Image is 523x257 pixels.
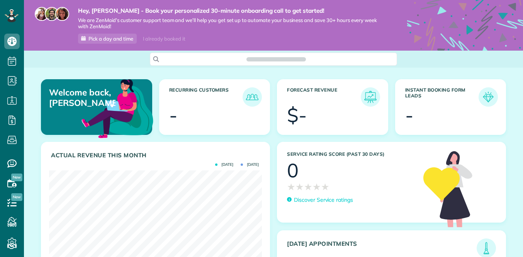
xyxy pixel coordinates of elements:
img: icon_recurring_customers-cf858462ba22bcd05b5a5880d41d6543d210077de5bb9ebc9590e49fd87d84ed.png [245,89,260,105]
a: Pick a day and time [78,34,137,44]
a: Discover Service ratings [287,196,353,204]
strong: Hey, [PERSON_NAME] - Book your personalized 30-minute onboarding call to get started! [78,7,384,15]
h3: Recurring Customers [169,87,243,107]
img: jorge-587dff0eeaa6aab1f244e6dc62b8924c3b6ad411094392a53c71c6c4a576187d.jpg [45,7,59,21]
div: $- [287,106,307,125]
span: [DATE] [215,163,233,167]
span: New [11,174,22,181]
span: ★ [321,180,329,194]
h3: Instant Booking Form Leads [405,87,479,107]
span: Pick a day and time [88,36,133,42]
span: ★ [304,180,312,194]
img: icon_form_leads-04211a6a04a5b2264e4ee56bc0799ec3eb69b7e499cbb523a139df1d13a81ae0.png [481,89,496,105]
h3: Service Rating score (past 30 days) [287,151,416,157]
div: 0 [287,161,299,180]
p: Welcome back, [PERSON_NAME]! [49,87,115,108]
img: dashboard_welcome-42a62b7d889689a78055ac9021e634bf52bae3f8056760290aed330b23ab8690.png [80,70,155,145]
div: - [169,106,177,125]
h3: Actual Revenue this month [51,152,262,159]
img: maria-72a9807cf96188c08ef61303f053569d2e2a8a1cde33d635c8a3ac13582a053d.jpg [35,7,49,21]
p: Discover Service ratings [294,196,353,204]
span: [DATE] [241,163,259,167]
img: michelle-19f622bdf1676172e81f8f8fba1fb50e276960ebfe0243fe18214015130c80e4.jpg [55,7,69,21]
div: - [405,106,413,125]
span: ★ [312,180,321,194]
img: icon_todays_appointments-901f7ab196bb0bea1936b74009e4eb5ffbc2d2711fa7634e0d609ed5ef32b18b.png [479,240,494,256]
h3: Forecast Revenue [287,87,361,107]
span: We are ZenMaid’s customer support team and we’ll help you get set up to automate your business an... [78,17,384,30]
span: New [11,193,22,201]
span: ★ [295,180,304,194]
div: I already booked it [138,34,190,44]
span: ★ [287,180,295,194]
img: icon_forecast_revenue-8c13a41c7ed35a8dcfafea3cbb826a0462acb37728057bba2d056411b612bbbe.png [363,89,378,105]
span: Search ZenMaid… [254,55,298,63]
